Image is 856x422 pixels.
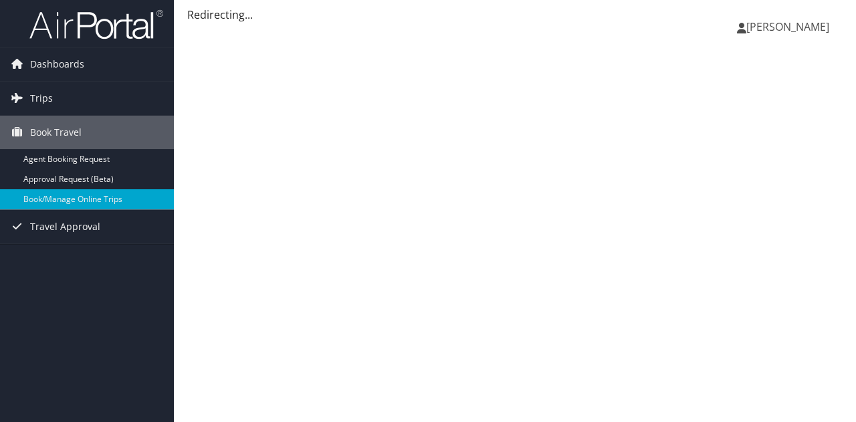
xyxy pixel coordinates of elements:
span: Dashboards [30,47,84,81]
span: Trips [30,82,53,115]
span: Travel Approval [30,210,100,243]
span: [PERSON_NAME] [746,19,829,34]
img: airportal-logo.png [29,9,163,40]
div: Redirecting... [187,7,843,23]
span: Book Travel [30,116,82,149]
a: [PERSON_NAME] [737,7,843,47]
